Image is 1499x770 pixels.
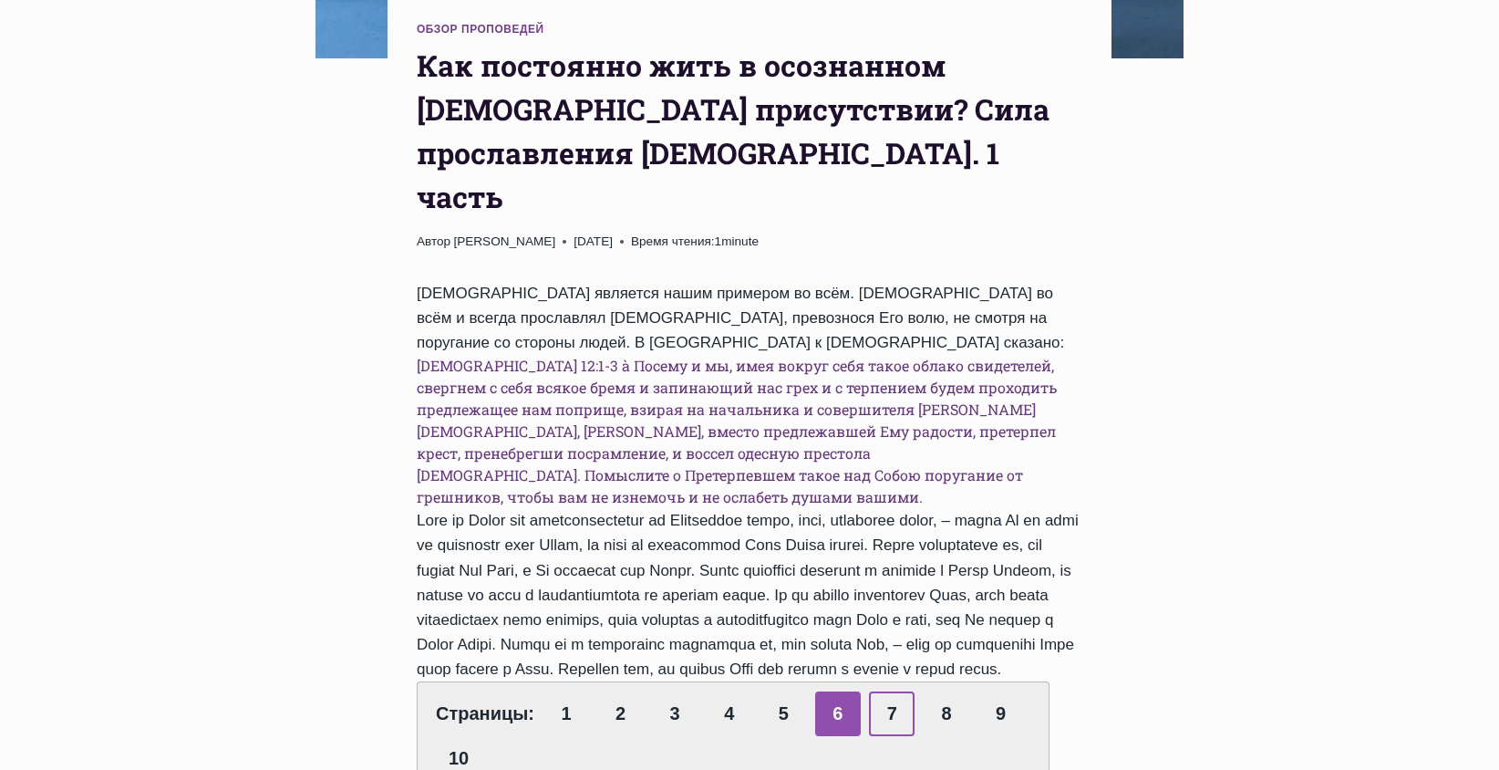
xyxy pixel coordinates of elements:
[815,692,861,736] span: 6
[417,23,544,36] a: Обзор проповедей
[574,232,613,252] time: [DATE]
[453,234,555,248] a: [PERSON_NAME]
[417,232,450,252] span: Автор
[598,692,644,736] a: 2
[631,232,759,252] span: 1
[760,692,806,736] a: 5
[707,692,752,736] a: 4
[978,692,1024,736] a: 9
[417,355,1082,508] h6: [DEMOGRAPHIC_DATA] 12:1-3 à Посему и мы, имея вокруг себя такое облако свидетелей, свергнем с себ...
[631,234,715,248] span: Время чтения:
[721,234,759,248] span: minute
[543,692,589,736] a: 1
[924,692,969,736] a: 8
[417,44,1082,219] h1: Как постоянно жить в осознанном [DEMOGRAPHIC_DATA] присутствии? Сила прославления [DEMOGRAPHIC_DA...
[652,692,698,736] a: 3
[869,692,915,736] a: 7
